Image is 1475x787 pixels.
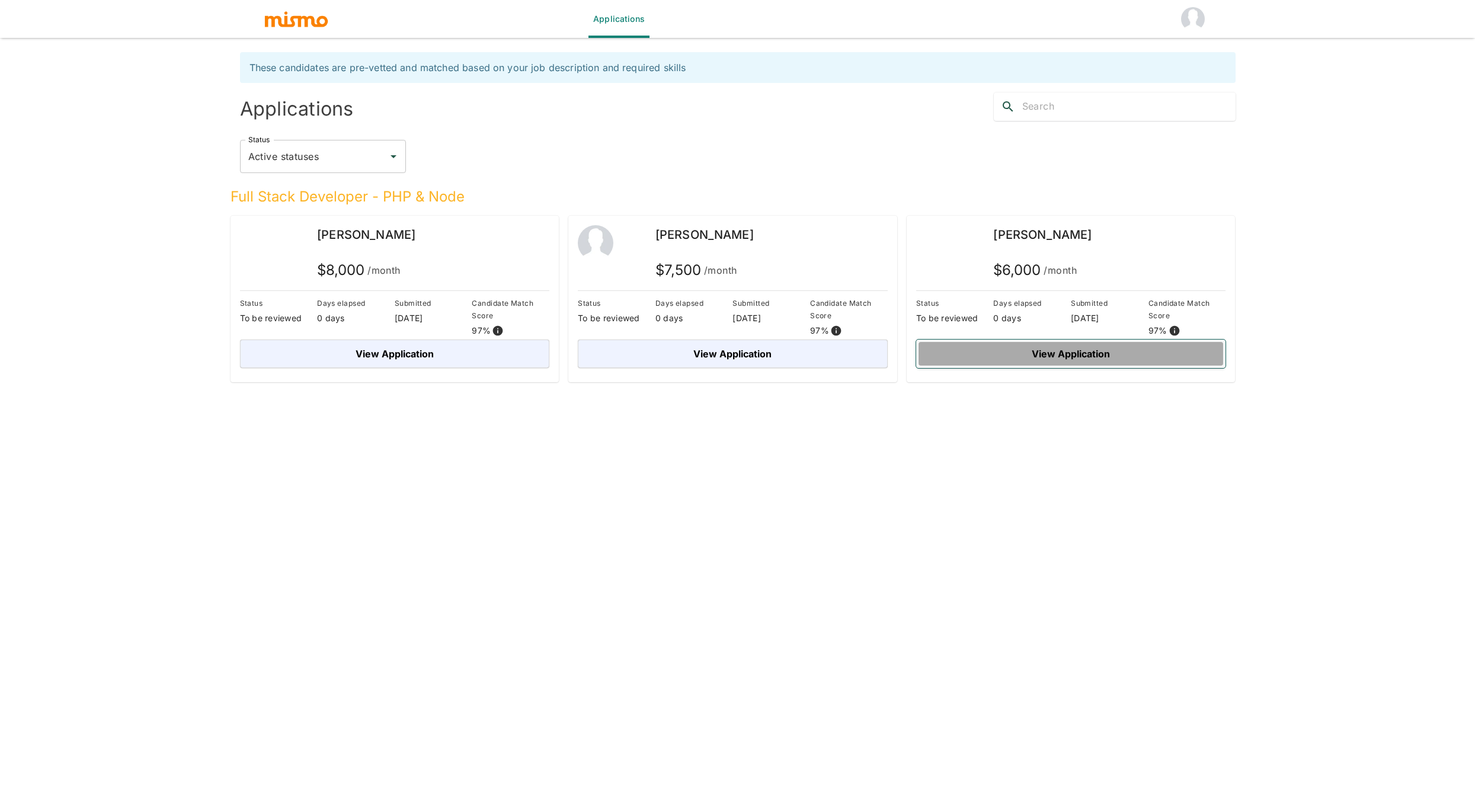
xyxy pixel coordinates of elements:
[367,262,401,279] span: /month
[578,297,655,309] p: Status
[472,325,491,337] p: 97 %
[655,297,733,309] p: Days elapsed
[916,340,1226,368] button: View Application
[248,135,270,145] label: Status
[317,312,395,324] p: 0 days
[1148,325,1167,337] p: 97 %
[704,262,737,279] span: /month
[492,325,504,337] svg: View resume score details
[830,325,842,337] svg: View resume score details
[916,297,994,309] p: Status
[578,225,613,261] img: 2Q==
[1071,312,1148,324] p: [DATE]
[395,297,472,309] p: Submitted
[993,261,1077,280] h5: $ 6,000
[240,97,733,121] h4: Applications
[240,312,318,324] p: To be reviewed
[1181,7,1205,31] img: Jinal HM
[231,187,1236,206] h5: Full Stack Developer - PHP & Node
[655,261,737,280] h5: $ 7,500
[317,228,415,242] span: [PERSON_NAME]
[1148,297,1226,322] p: Candidate Match Score
[655,228,754,242] span: [PERSON_NAME]
[1022,97,1236,116] input: Search
[264,10,329,28] img: logo
[810,297,888,322] p: Candidate Match Score
[916,225,952,261] img: u8t7la2dxdf1jva58ohhuca9zp48
[578,312,655,324] p: To be reviewed
[240,225,276,261] img: yddsiz2vst2nkpsoci3v1n0oyi1i
[317,297,395,309] p: Days elapsed
[249,62,686,73] span: These candidates are pre-vetted and matched based on your job description and required skills
[655,312,733,324] p: 0 days
[993,297,1071,309] p: Days elapsed
[732,312,810,324] p: [DATE]
[240,340,550,368] button: View Application
[993,228,1092,242] span: [PERSON_NAME]
[240,297,318,309] p: Status
[395,312,472,324] p: [DATE]
[472,297,549,322] p: Candidate Match Score
[993,312,1071,324] p: 0 days
[732,297,810,309] p: Submitted
[578,340,888,368] button: View Application
[1044,262,1077,279] span: /month
[385,148,402,165] button: Open
[1071,297,1148,309] p: Submitted
[994,92,1022,121] button: search
[1169,325,1180,337] svg: View resume score details
[317,261,401,280] h5: $ 8,000
[916,312,994,324] p: To be reviewed
[810,325,829,337] p: 97 %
